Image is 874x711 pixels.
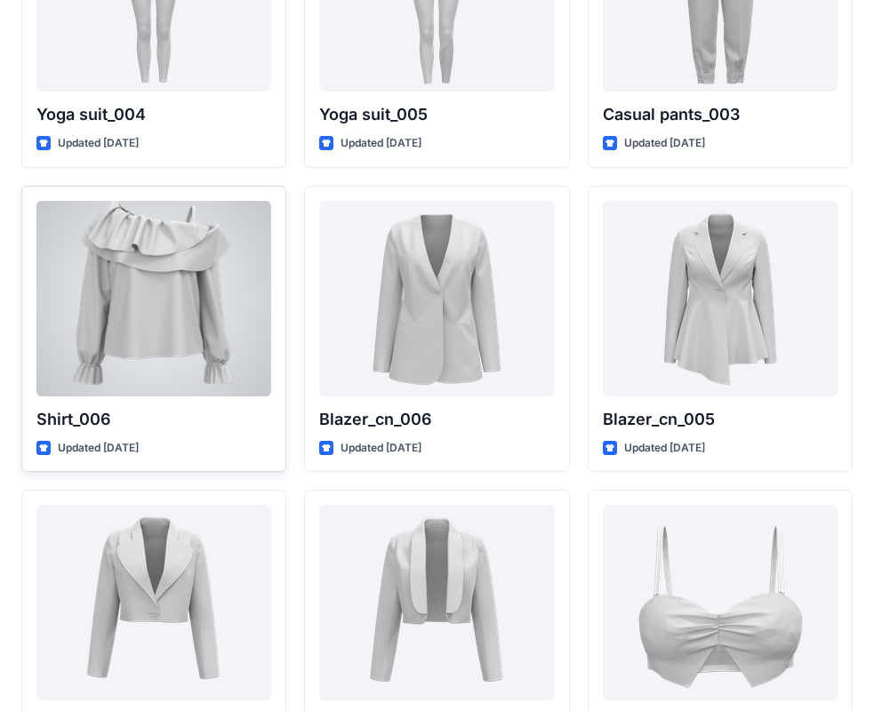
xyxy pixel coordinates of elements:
[58,134,139,153] p: Updated [DATE]
[36,102,271,127] p: Yoga suit_004
[36,201,271,396] a: Shirt_006
[603,407,838,432] p: Blazer_cn_005
[319,407,554,432] p: Blazer_cn_006
[624,439,705,458] p: Updated [DATE]
[58,439,139,458] p: Updated [DATE]
[603,201,838,396] a: Blazer_cn_005
[36,407,271,432] p: Shirt_006
[603,505,838,700] a: Bra_cn_002
[603,102,838,127] p: Casual pants_003
[319,201,554,396] a: Blazer_cn_006
[341,134,421,153] p: Updated [DATE]
[319,505,554,700] a: Blazer_cn_003
[319,102,554,127] p: Yoga suit_005
[624,134,705,153] p: Updated [DATE]
[341,439,421,458] p: Updated [DATE]
[36,505,271,700] a: Blazer_cn_004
